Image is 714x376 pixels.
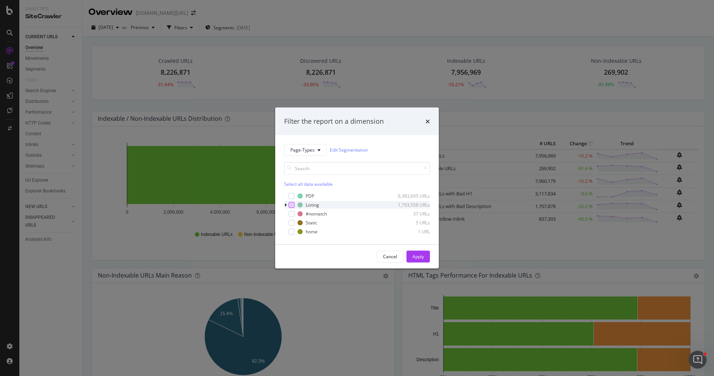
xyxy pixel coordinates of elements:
div: 6,383,695 URLs [393,193,430,199]
div: Select all data available [284,181,430,187]
iframe: Intercom live chat [689,351,707,369]
div: Apply [412,253,424,260]
div: modal [275,108,439,269]
div: 37 URLs [393,211,430,217]
a: Edit Segmentation [330,146,368,154]
div: Static [306,220,317,226]
span: Page-Types [290,147,315,153]
div: home [306,228,318,235]
div: 5 URLs [393,220,430,226]
div: PDP [306,193,314,199]
button: Cancel [377,250,403,262]
button: Apply [406,250,430,262]
div: Cancel [383,253,397,260]
div: times [425,117,430,126]
div: Listing [306,202,319,208]
div: 1,793,558 URLs [393,202,430,208]
div: #nomatch [306,211,327,217]
button: Page-Types [284,144,327,156]
div: Filter the report on a dimension [284,117,384,126]
input: Search [284,162,430,175]
div: 1 URL [393,228,430,235]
